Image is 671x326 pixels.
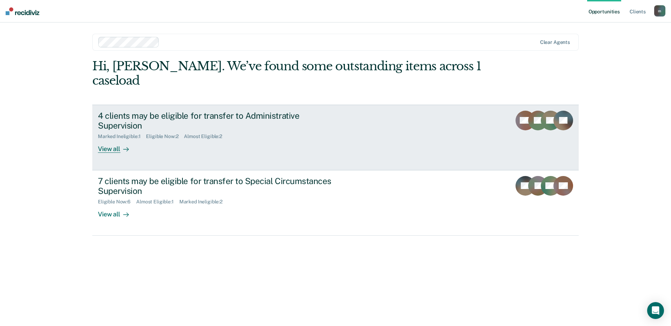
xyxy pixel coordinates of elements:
div: Almost Eligible : 2 [184,133,228,139]
div: View all [98,205,137,219]
a: 4 clients may be eligible for transfer to Administrative SupervisionMarked Ineligible:1Eligible N... [92,105,579,170]
div: 4 clients may be eligible for transfer to Administrative Supervision [98,111,344,131]
div: View all [98,139,137,153]
div: Eligible Now : 6 [98,199,136,205]
button: m [654,5,665,17]
img: Recidiviz [6,7,39,15]
div: 7 clients may be eligible for transfer to Special Circumstances Supervision [98,176,344,196]
div: Marked Ineligible : 2 [179,199,228,205]
div: Eligible Now : 2 [146,133,184,139]
div: Almost Eligible : 1 [136,199,179,205]
div: Open Intercom Messenger [647,302,664,319]
div: Hi, [PERSON_NAME]. We’ve found some outstanding items across 1 caseload [92,59,481,88]
div: Clear agents [540,39,570,45]
div: Marked Ineligible : 1 [98,133,146,139]
a: 7 clients may be eligible for transfer to Special Circumstances SupervisionEligible Now:6Almost E... [92,170,579,236]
